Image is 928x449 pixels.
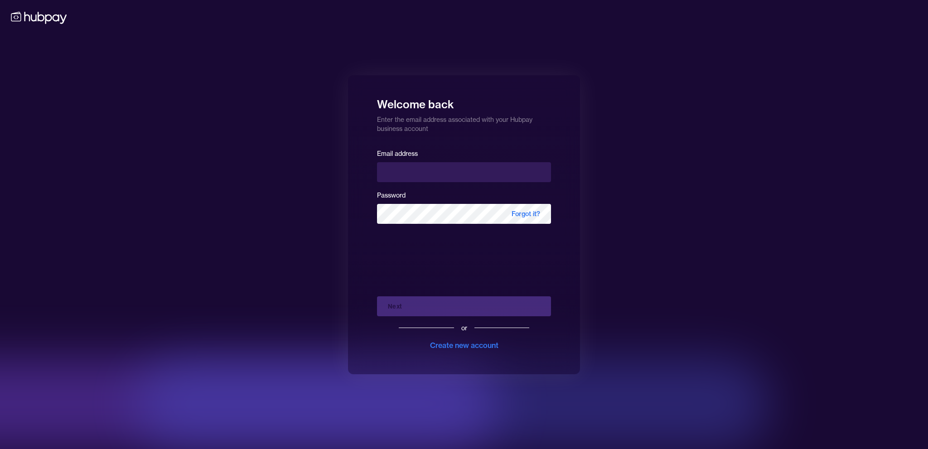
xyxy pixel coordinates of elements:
[501,204,551,224] span: Forgot it?
[377,111,551,133] p: Enter the email address associated with your Hubpay business account
[377,92,551,111] h1: Welcome back
[430,340,498,351] div: Create new account
[377,191,406,199] label: Password
[461,323,467,333] div: or
[377,150,418,158] label: Email address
